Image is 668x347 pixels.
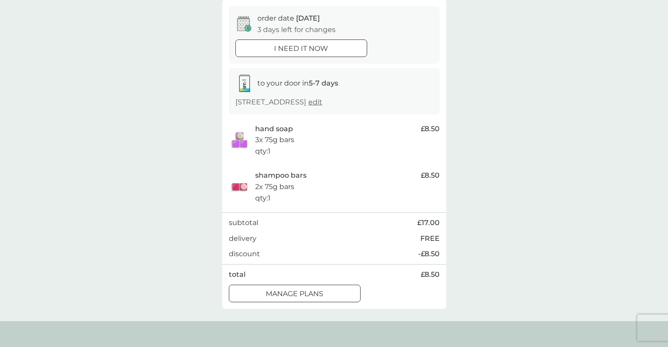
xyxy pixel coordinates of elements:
[255,170,307,181] p: shampoo bars
[229,233,256,244] p: delivery
[229,217,258,229] p: subtotal
[420,233,440,244] p: FREE
[274,43,328,54] p: i need it now
[255,123,293,135] p: hand soap
[417,217,440,229] span: £17.00
[235,97,322,108] p: [STREET_ADDRESS]
[309,79,338,87] strong: 5-7 days
[255,134,294,146] p: 3x 75g bars
[418,248,440,260] span: - £8.50
[308,98,322,106] a: edit
[255,146,271,157] p: qty : 1
[421,170,440,181] span: £8.50
[257,13,320,24] p: order date
[229,248,260,260] p: discount
[229,285,361,302] button: manage plans
[255,193,271,204] p: qty : 1
[257,79,338,87] span: to your door in
[229,269,246,280] p: total
[235,39,367,57] button: i need it now
[266,288,323,300] p: manage plans
[296,14,320,22] span: [DATE]
[255,181,294,193] p: 2x 75g bars
[257,24,336,36] p: 3 days left for changes
[421,269,440,280] span: £8.50
[421,123,440,135] span: £8.50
